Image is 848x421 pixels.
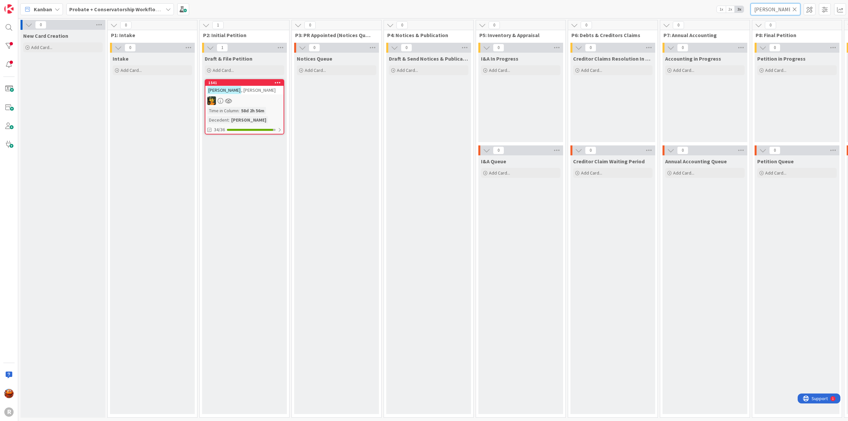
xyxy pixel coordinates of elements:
[489,67,510,73] span: Add Card...
[121,67,142,73] span: Add Card...
[125,44,136,52] span: 0
[111,32,189,38] span: P1: Intake
[673,21,684,29] span: 0
[229,116,230,124] span: :
[31,44,52,50] span: Add Card...
[481,158,506,165] span: I&A Queue
[69,6,172,13] b: Probate + Conservatorship Workflow (FL2)
[207,96,216,105] img: MR
[34,5,52,13] span: Kanban
[305,67,326,73] span: Add Card...
[489,21,500,29] span: 0
[401,44,412,52] span: 0
[295,32,373,38] span: P3: PR Appointed (Notices Queue)
[4,4,14,14] img: Visit kanbanzone.com
[212,21,224,29] span: 1
[677,146,688,154] span: 0
[213,67,234,73] span: Add Card...
[203,32,281,38] span: P2: Initial Petition
[304,21,316,29] span: 0
[663,32,741,38] span: P7: Annual Accounting
[756,32,833,38] span: P8: Final Petition
[230,116,268,124] div: [PERSON_NAME]
[765,21,776,29] span: 0
[765,170,786,176] span: Add Card...
[769,146,780,154] span: 0
[585,44,596,52] span: 0
[573,158,645,165] span: Creditor Claim Waiting Period
[581,170,602,176] span: Add Card...
[34,3,36,8] div: 1
[665,158,727,165] span: Annual Accounting Queue
[581,21,592,29] span: 0
[205,96,284,105] div: MR
[205,80,284,94] div: 1541[PERSON_NAME], [PERSON_NAME]
[205,55,252,62] span: Draft & File Petition
[489,170,510,176] span: Add Card...
[765,67,786,73] span: Add Card...
[241,87,276,93] span: , [PERSON_NAME]
[35,21,46,29] span: 0
[585,146,596,154] span: 0
[717,6,726,13] span: 1x
[239,107,266,114] div: 58d 2h 56m
[397,21,408,29] span: 0
[297,55,332,62] span: Notices Queue
[205,80,284,86] div: 1541
[479,32,557,38] span: P5: Inventory & Appraisal
[481,55,518,62] span: I&A In Progress
[208,80,284,85] div: 1541
[309,44,320,52] span: 0
[493,44,504,52] span: 0
[238,107,239,114] span: :
[751,3,800,15] input: Quick Filter...
[14,1,30,9] span: Support
[217,44,228,52] span: 1
[120,21,132,29] span: 0
[23,32,68,39] span: New Card Creation
[207,107,238,114] div: Time in Column
[677,44,688,52] span: 0
[387,32,465,38] span: P4: Notices & Publication
[4,407,14,417] div: R
[214,126,225,133] span: 34/36
[4,389,14,398] img: KA
[757,158,794,165] span: Petition Queue
[726,6,735,13] span: 2x
[207,86,241,94] mark: [PERSON_NAME]
[113,55,129,62] span: Intake
[757,55,806,62] span: Petition in Progress
[397,67,418,73] span: Add Card...
[207,116,229,124] div: Decedent
[389,55,468,62] span: Draft & Send Notices & Publication
[673,67,694,73] span: Add Card...
[493,146,504,154] span: 0
[735,6,744,13] span: 3x
[673,170,694,176] span: Add Card...
[581,67,602,73] span: Add Card...
[769,44,780,52] span: 0
[665,55,721,62] span: Accounting in Progress
[573,55,653,62] span: Creditor Claims Resolution In Progress
[571,32,649,38] span: P6: Debts & Creditors Claims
